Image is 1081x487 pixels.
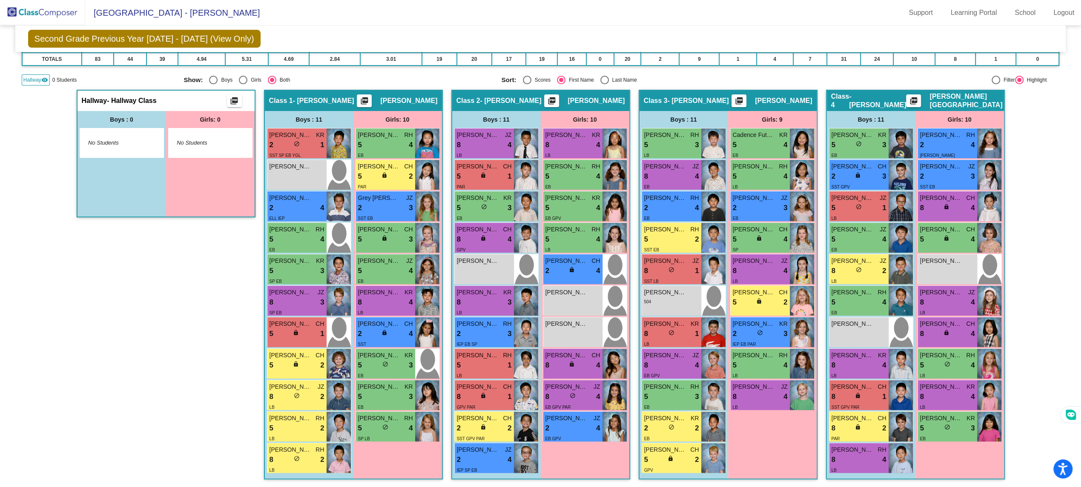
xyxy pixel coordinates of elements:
span: RH [404,131,413,140]
span: SST EB [920,185,935,189]
span: RH [690,194,699,202]
span: 5 [545,202,549,214]
span: JZ [968,162,975,171]
span: KR [316,131,324,140]
span: 5 [545,171,549,182]
span: 1 [882,202,886,214]
td: 44 [114,53,146,66]
span: RH [591,162,600,171]
span: [PERSON_NAME] [920,288,963,297]
span: EB [832,248,837,252]
span: RH [779,162,787,171]
div: Boys : 0 [77,111,166,128]
span: 4 [783,265,787,276]
span: 5 [920,234,924,245]
span: 4 [971,202,975,214]
span: ELL IEP [270,216,285,221]
span: CH [966,194,975,202]
td: 16 [557,53,586,66]
span: CH [779,288,787,297]
td: 0 [586,53,614,66]
span: 8 [270,297,273,308]
span: 5 [358,140,362,151]
span: Class 3 [644,97,668,105]
span: [PERSON_NAME] [832,288,874,297]
span: - Hallway Class [107,97,157,105]
span: [PERSON_NAME] [920,256,963,265]
span: LB [644,153,649,158]
span: JZ [880,256,886,265]
span: RH [315,225,324,234]
span: 2 [270,140,273,151]
td: 19 [422,53,457,66]
span: SST EB [358,216,373,221]
span: 5 [644,234,648,245]
div: Boys : 11 [639,111,728,128]
div: Scores [531,76,551,84]
span: 5 [270,265,273,276]
div: Girls: 10 [353,111,442,128]
span: [PERSON_NAME] [545,162,588,171]
span: 3 [971,171,975,182]
span: [PERSON_NAME] [644,288,687,297]
div: Girls: 10 [915,111,1004,128]
span: 3 [409,202,413,214]
span: LB [733,279,738,284]
span: do_not_disturb_alt [856,204,862,210]
span: KR [404,288,413,297]
span: - [PERSON_NAME] [849,92,906,109]
td: 31 [827,53,860,66]
span: 2 [882,265,886,276]
span: 2 [695,234,699,245]
span: Hallway [23,76,41,84]
td: 19 [526,53,557,66]
td: 1 [719,53,756,66]
span: [PERSON_NAME] [545,256,588,265]
span: KR [779,131,787,140]
span: 4 [409,297,413,308]
span: Class 1 [269,97,293,105]
span: 4 [971,140,975,151]
span: lock [480,172,486,178]
span: EB [733,153,738,158]
span: 4 [409,265,413,276]
td: 4.69 [268,53,309,66]
span: CH [779,225,787,234]
span: RH [690,225,699,234]
span: [PERSON_NAME] [358,162,401,171]
span: [PERSON_NAME] [733,225,775,234]
span: 4 [409,140,413,151]
span: CH [404,225,413,234]
span: JZ [692,162,699,171]
span: [PERSON_NAME] [270,256,312,265]
td: 9 [679,53,719,66]
span: 5 [832,202,835,214]
span: [PERSON_NAME] [457,288,499,297]
a: School [1008,6,1042,20]
span: [GEOGRAPHIC_DATA] - [PERSON_NAME] [85,6,260,20]
span: 2 [832,171,835,182]
span: 4 [596,265,600,276]
span: [PERSON_NAME] [457,162,499,171]
td: 3.01 [360,53,422,66]
span: [PERSON_NAME] [644,256,687,265]
span: 3 [783,202,787,214]
span: 3 [320,265,324,276]
span: [PERSON_NAME] [755,97,812,105]
span: 4 [783,171,787,182]
td: 4 [757,53,793,66]
span: LB [545,153,551,158]
span: [PERSON_NAME] [644,131,687,140]
span: 1 [320,140,324,151]
div: Highlight [1024,76,1047,84]
span: CH [404,162,413,171]
span: 4 [596,234,600,245]
span: 1 [695,265,699,276]
span: 3 [882,171,886,182]
span: 4 [508,234,511,245]
div: Last Name [609,76,637,84]
span: RH [591,225,600,234]
td: 7 [793,53,827,66]
span: CH [503,225,511,234]
span: PAR [358,185,367,189]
